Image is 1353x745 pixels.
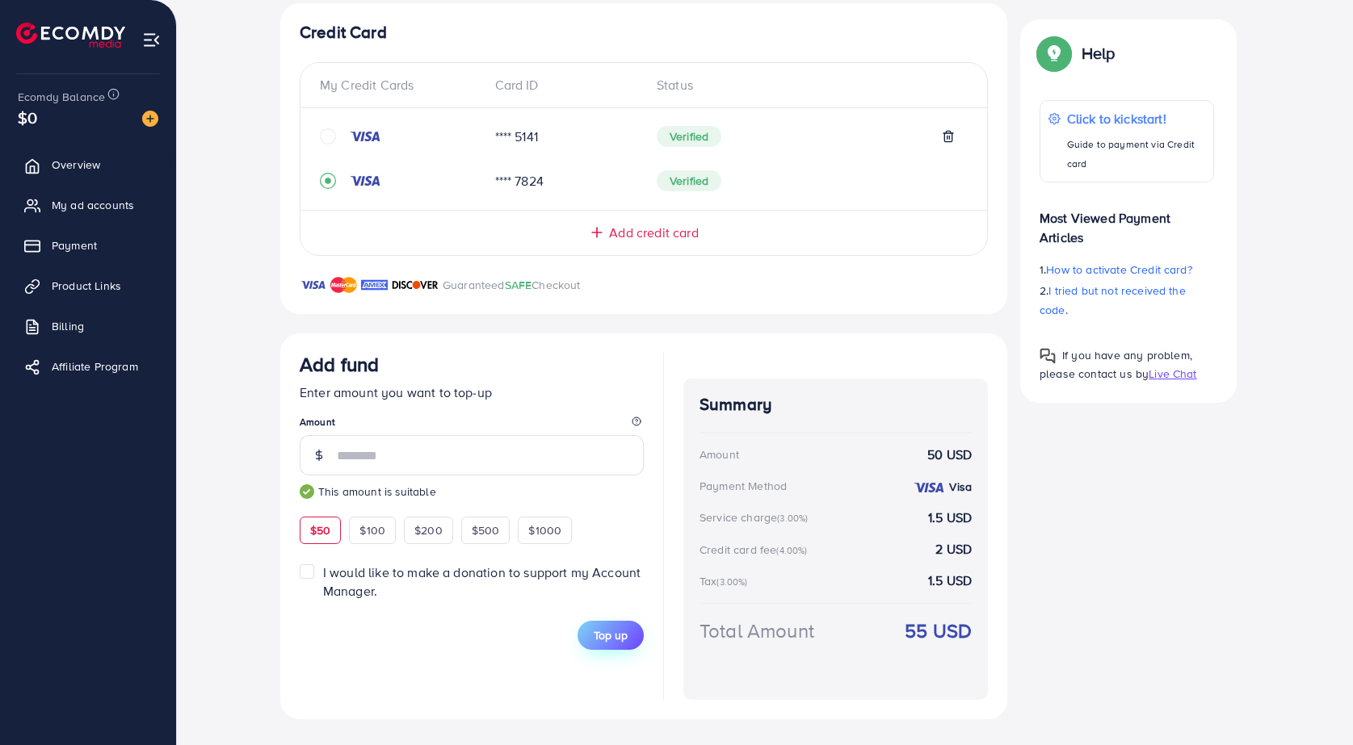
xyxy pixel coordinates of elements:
[300,383,644,402] p: Enter amount you want to top-up
[1040,348,1056,364] img: Popup guide
[700,617,814,645] div: Total Amount
[443,275,581,295] p: Guaranteed Checkout
[913,481,945,494] img: credit
[700,509,813,525] div: Service charge
[300,275,326,295] img: brand
[142,31,161,49] img: menu
[1082,44,1116,63] p: Help
[310,522,330,538] span: $50
[505,277,532,293] span: SAFE
[52,358,138,375] span: Affiliate Program
[52,278,121,294] span: Product Links
[1040,283,1186,318] span: I tried but not received the code.
[52,237,97,253] span: Payment
[716,575,747,588] small: (3.00%)
[700,573,753,589] div: Tax
[700,395,972,415] h4: Summary
[1040,260,1214,279] p: 1.
[18,106,37,129] span: $0
[905,617,972,645] strong: 55 USD
[12,350,164,383] a: Affiliate Program
[12,229,164,262] a: Payment
[776,544,807,557] small: (4.00%)
[700,478,787,494] div: Payment Method
[323,563,641,600] span: I would like to make a donation to support my Account Manager.
[52,197,134,213] span: My ad accounts
[578,621,644,650] button: Top up
[1040,39,1069,68] img: Popup guide
[1149,366,1196,382] span: Live Chat
[142,111,158,127] img: image
[1067,135,1205,174] p: Guide to payment via Credit card
[1046,262,1191,278] span: How to activate Credit card?
[300,23,988,43] h4: Credit Card
[777,512,808,525] small: (3.00%)
[1040,347,1192,382] span: If you have any problem, please contact us by
[320,173,336,189] svg: record circle
[1067,109,1205,128] p: Click to kickstart!
[1284,672,1341,733] iframe: Chat
[52,157,100,173] span: Overview
[414,522,443,538] span: $200
[928,571,972,590] strong: 1.5 USD
[349,174,381,187] img: credit
[644,76,968,94] div: Status
[52,318,84,334] span: Billing
[16,23,125,48] img: logo
[300,483,644,500] small: This amount is suitable
[1040,281,1214,320] p: 2.
[949,479,972,495] strong: Visa
[609,224,698,242] span: Add credit card
[700,542,813,558] div: Credit card fee
[700,446,739,462] div: Amount
[349,130,381,143] img: credit
[12,310,164,342] a: Billing
[18,89,105,105] span: Ecomdy Balance
[300,484,314,499] img: guide
[330,275,357,295] img: brand
[300,353,379,376] h3: Add fund
[12,149,164,181] a: Overview
[482,76,645,94] div: Card ID
[935,540,972,559] strong: 2 USD
[594,627,628,643] span: Top up
[472,522,500,538] span: $500
[1040,195,1214,247] p: Most Viewed Payment Articles
[12,270,164,302] a: Product Links
[392,275,439,295] img: brand
[359,522,385,538] span: $100
[927,446,972,464] strong: 50 USD
[300,415,644,435] legend: Amount
[657,126,721,147] span: Verified
[320,76,482,94] div: My Credit Cards
[657,170,721,191] span: Verified
[928,509,972,527] strong: 1.5 USD
[528,522,561,538] span: $1000
[320,128,336,144] svg: circle
[12,189,164,221] a: My ad accounts
[361,275,388,295] img: brand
